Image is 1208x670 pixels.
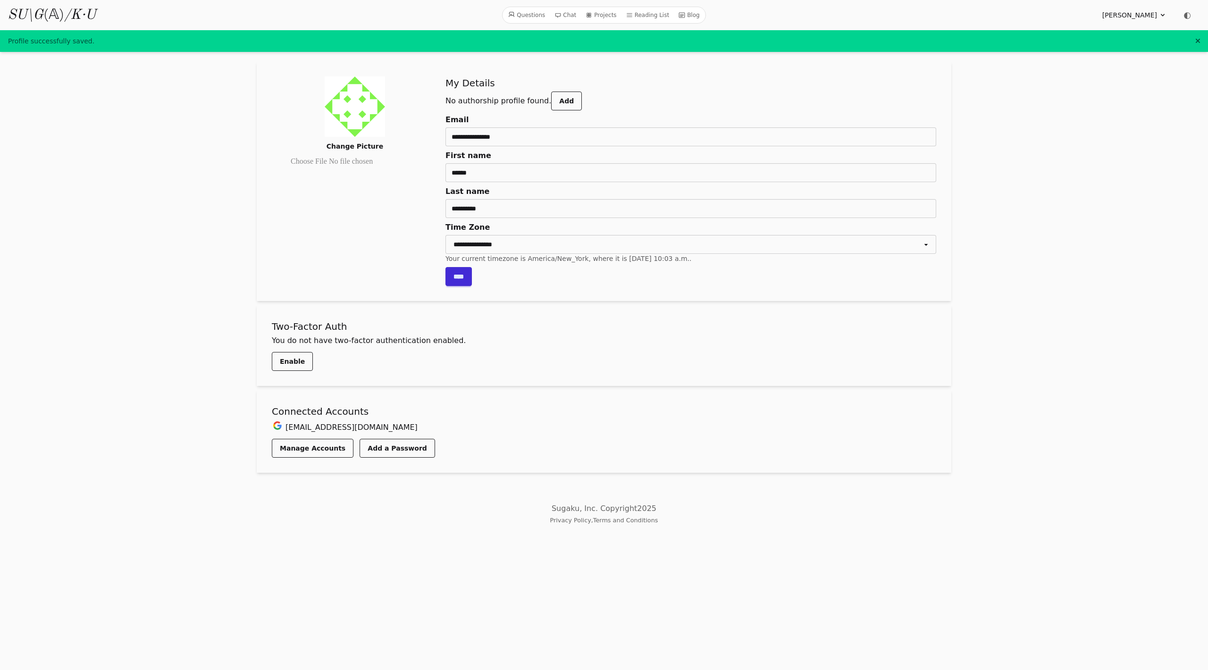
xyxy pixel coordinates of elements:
a: Change Picture [319,137,391,156]
a: SU\G(𝔸)/K·U [8,7,96,24]
label: First name [445,150,936,161]
img: google-logo.svg [273,421,282,430]
i: /K·U [64,8,96,22]
label: Time Zone [445,222,936,233]
a: Manage Accounts [272,439,353,458]
a: Blog [675,9,704,21]
a: Projects [582,9,620,21]
form: No authorship profile found. [445,92,936,286]
h2: My Details [445,76,936,90]
h2: Two-Factor Auth [272,320,936,333]
a: Privacy Policy [550,517,591,524]
a: Add a Password [360,439,435,458]
span: [PERSON_NAME] [1102,10,1157,20]
button: ◐ [1178,6,1197,25]
a: Add [551,92,582,110]
span: ◐ [1183,11,1191,19]
small: , [550,517,658,524]
i: SU\G [8,8,43,22]
span: [EMAIL_ADDRESS][DOMAIN_NAME] [285,423,418,432]
a: Chat [551,9,580,21]
div: Your current timezone is America/New_York, where it is [DATE] 10:03 a.m.. [445,254,936,263]
label: Email [445,114,936,126]
a: Terms and Conditions [593,517,658,524]
a: Questions [504,9,549,21]
label: Last name [445,186,936,197]
p: You do not have two-factor authentication enabled. [272,335,936,346]
a: Enable [272,352,313,371]
span: 2025 [637,504,656,513]
div: Profile successfully saved. [8,36,94,46]
h2: Connected Accounts [272,405,936,418]
summary: [PERSON_NAME] [1102,10,1166,20]
a: Reading List [622,9,673,21]
img: ffc859f5ea7c252f2d68e7a25908b35b [325,76,385,137]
